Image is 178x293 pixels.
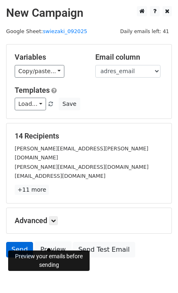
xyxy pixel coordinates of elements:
[35,242,71,257] a: Preview
[15,132,163,141] h5: 14 Recipients
[15,98,46,110] a: Load...
[15,164,149,170] small: [PERSON_NAME][EMAIL_ADDRESS][DOMAIN_NAME]
[43,28,87,34] a: swiezaki_092025
[137,254,178,293] iframe: Chat Widget
[59,98,80,110] button: Save
[6,6,172,20] h2: New Campaign
[15,86,50,94] a: Templates
[117,27,172,36] span: Daily emails left: 41
[15,53,83,62] h5: Variables
[137,254,178,293] div: Widżet czatu
[6,242,33,257] a: Send
[73,242,135,257] a: Send Test Email
[8,251,90,271] div: Preview your emails before sending
[15,216,163,225] h5: Advanced
[6,28,87,34] small: Google Sheet:
[15,173,105,179] small: [EMAIL_ADDRESS][DOMAIN_NAME]
[15,145,148,161] small: [PERSON_NAME][EMAIL_ADDRESS][PERSON_NAME][DOMAIN_NAME]
[15,65,64,78] a: Copy/paste...
[15,185,49,195] a: +11 more
[95,53,164,62] h5: Email column
[117,28,172,34] a: Daily emails left: 41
